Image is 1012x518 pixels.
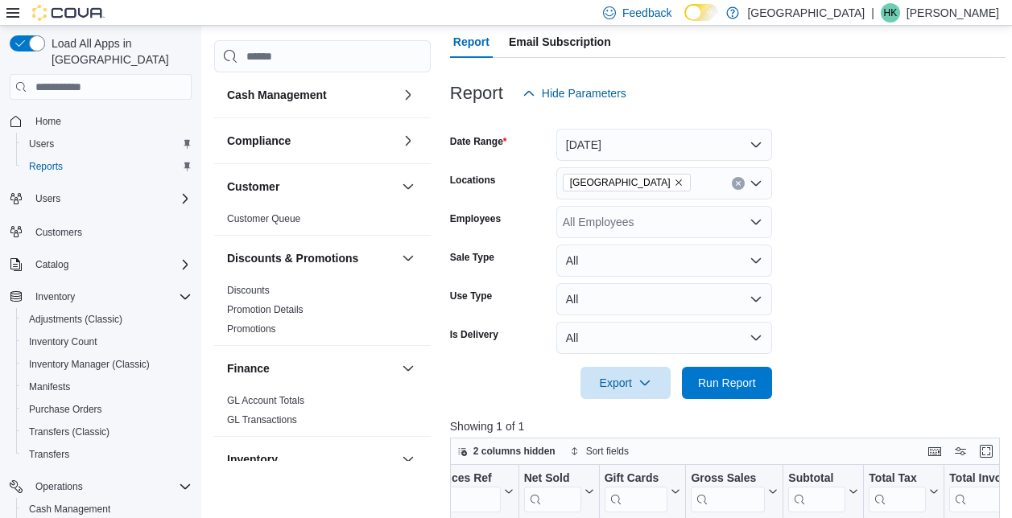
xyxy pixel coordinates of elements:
div: Total Tax [869,471,926,512]
span: Email Subscription [509,26,611,58]
span: Adjustments (Classic) [29,313,122,326]
div: Discounts & Promotions [214,281,431,345]
span: Operations [29,477,192,496]
button: Compliance [399,131,418,150]
p: [PERSON_NAME] [907,3,999,23]
span: Report [453,26,489,58]
button: All [556,245,772,277]
span: Purchase Orders [23,400,192,419]
button: Remove Catskill Mountain High from selection in this group [674,178,684,187]
span: Dark Mode [684,21,685,22]
button: Enter fullscreen [977,442,996,461]
div: Finance [214,391,431,436]
a: Inventory Manager (Classic) [23,355,156,374]
a: Inventory Count [23,332,104,351]
button: Inventory Count [16,331,198,353]
button: Inventory [3,286,198,308]
button: Reports [16,155,198,178]
span: Catalog [29,255,192,274]
input: Dark Mode [684,4,718,21]
span: Customers [35,226,82,239]
h3: Report [450,84,503,103]
span: Customers [29,221,192,241]
button: Compliance [227,133,395,149]
button: Transfers (Classic) [16,421,198,443]
span: Export [590,367,661,399]
a: GL Account Totals [227,395,304,406]
button: Inventory [29,287,81,306]
label: Sale Type [450,251,494,264]
button: Display options [951,442,970,461]
div: Holly King [881,3,900,23]
span: Sort fields [586,445,629,458]
span: GL Account Totals [227,394,304,407]
span: Manifests [23,377,192,397]
h3: Customer [227,179,279,195]
a: Adjustments (Classic) [23,310,129,329]
h3: Finance [227,360,270,376]
button: Gross Sales [691,471,778,512]
a: Purchase Orders [23,400,109,419]
button: Subtotal [788,471,858,512]
span: Users [29,189,192,208]
button: Finance [399,359,418,378]
span: Manifests [29,380,70,393]
a: Users [23,134,60,154]
span: [GEOGRAPHIC_DATA] [570,175,671,191]
a: Discounts [227,285,270,296]
button: Inventory [227,451,395,467]
label: Locations [450,174,496,187]
span: Inventory Count [29,335,97,348]
div: Gross Sales [691,471,765,487]
span: Promotions [227,323,276,335]
a: Home [29,112,68,131]
button: Catalog [3,253,198,276]
span: Catskill Mountain High [563,174,691,191]
button: Users [3,187,198,210]
span: Inventory [35,290,75,303]
span: Reports [29,160,63,173]
span: Home [29,111,192,131]
button: Customers [3,220,198,243]
span: Users [29,138,54,150]
label: Date Range [450,135,507,148]
span: Feedback [622,5,671,21]
button: Users [16,133,198,155]
div: Net Sold [523,471,580,487]
button: Users [29,189,67,208]
a: Manifests [23,377,76,397]
span: Inventory [29,287,192,306]
button: Cash Management [227,87,395,103]
div: Gift Cards [604,471,667,487]
div: Gross Sales [691,471,765,512]
a: Transfers (Classic) [23,422,116,442]
span: Inventory Manager (Classic) [29,358,150,371]
button: Discounts & Promotions [399,249,418,268]
button: Open list of options [750,177,762,190]
span: Customer Queue [227,212,300,225]
button: Keyboard shortcuts [925,442,944,461]
span: Cash Management [29,503,110,516]
span: Home [35,115,61,128]
button: Customer [399,177,418,196]
span: Transfers (Classic) [29,425,109,438]
span: HK [884,3,898,23]
button: Sort fields [564,442,635,461]
button: Clear input [732,177,745,190]
a: Reports [23,157,69,176]
button: Invoices Ref [425,471,513,512]
div: Invoices Ref [425,471,500,487]
span: Promotion Details [227,303,304,316]
button: Adjustments (Classic) [16,308,198,331]
span: Inventory Count [23,332,192,351]
span: Users [35,192,60,205]
div: Total Tax [869,471,926,487]
h3: Inventory [227,451,278,467]
span: Purchase Orders [29,403,102,416]
label: Is Delivery [450,328,498,341]
button: Operations [3,475,198,498]
div: Subtotal [788,471,845,487]
button: Transfers [16,443,198,466]
a: Promotions [227,323,276,335]
button: Finance [227,360,395,376]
